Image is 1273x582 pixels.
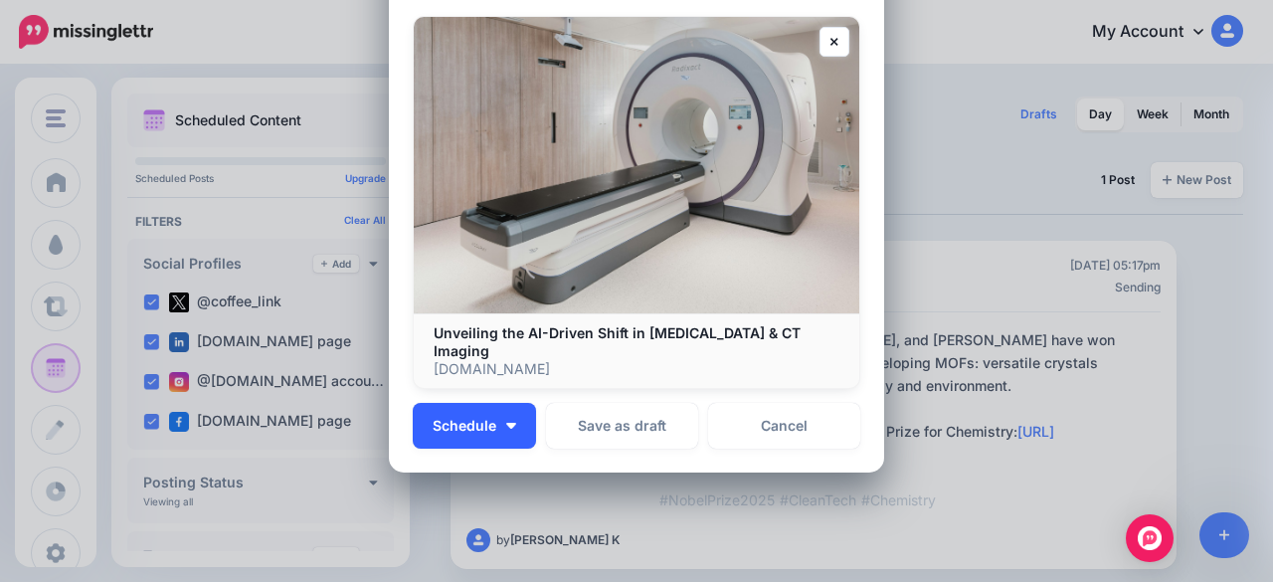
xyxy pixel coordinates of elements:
[434,324,801,359] b: Unveiling the AI-Driven Shift in [MEDICAL_DATA] & CT Imaging
[414,17,859,314] img: Unveiling the AI-Driven Shift in MRI & CT Imaging
[506,423,516,429] img: arrow-down-white.png
[413,403,536,449] button: Schedule
[546,403,698,449] button: Save as draft
[433,419,496,433] span: Schedule
[708,403,860,449] a: Cancel
[434,360,839,378] p: [DOMAIN_NAME]
[1126,514,1174,562] div: Open Intercom Messenger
